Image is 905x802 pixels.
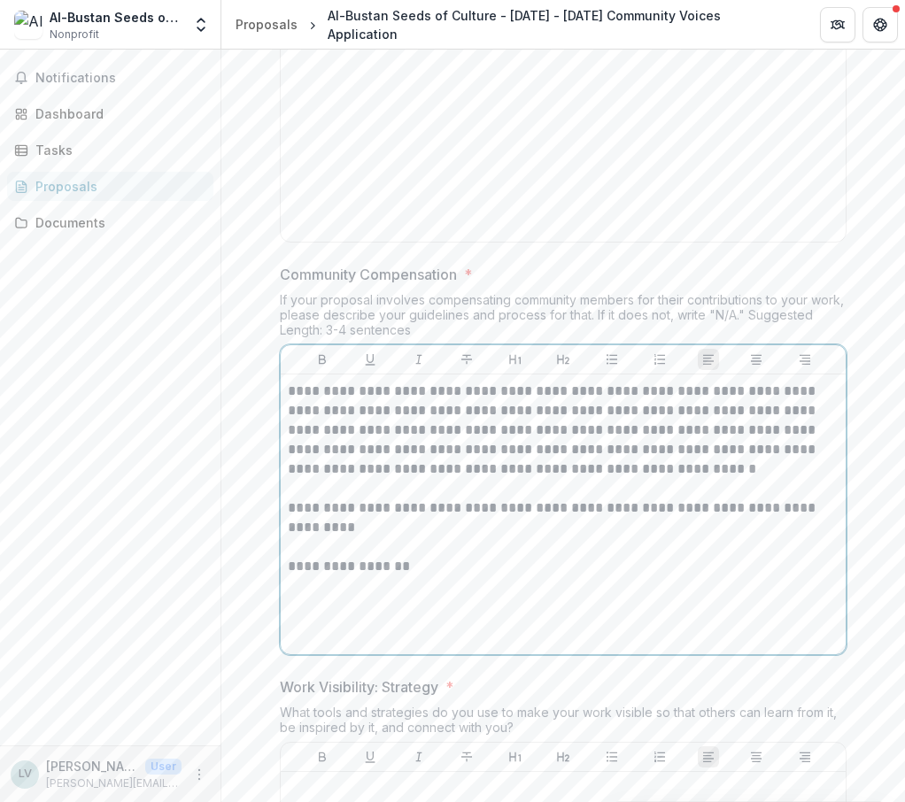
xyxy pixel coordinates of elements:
div: Tasks [35,141,199,159]
p: [PERSON_NAME] [46,757,138,775]
a: Proposals [7,172,213,201]
button: Get Help [862,7,898,42]
button: Heading 1 [505,746,526,767]
button: Partners [820,7,855,42]
button: Align Center [746,746,767,767]
p: [PERSON_NAME][EMAIL_ADDRESS][DOMAIN_NAME] [46,775,182,791]
button: More [189,764,210,785]
button: Heading 2 [553,349,574,370]
span: Nonprofit [50,27,99,42]
button: Heading 2 [553,746,574,767]
p: Work Visibility: Strategy [280,676,438,698]
p: Community Compensation [280,264,457,285]
span: Notifications [35,71,206,86]
p: User [145,759,182,775]
div: If your proposal involves compensating community members for their contributions to your work, pl... [280,292,847,344]
button: Align Right [794,746,816,767]
nav: breadcrumb [228,3,799,47]
button: Bold [312,746,333,767]
div: Dashboard [35,104,199,123]
img: Al-Bustan Seeds of Culture [14,11,43,39]
div: Proposals [35,177,199,196]
button: Heading 1 [505,349,526,370]
div: Proposals [236,15,298,34]
button: Align Right [794,349,816,370]
button: Bullet List [601,746,623,767]
a: Proposals [228,12,305,37]
button: Ordered List [649,746,670,767]
button: Italicize [408,349,429,370]
button: Ordered List [649,349,670,370]
button: Align Left [698,349,719,370]
button: Align Center [746,349,767,370]
div: Lisa Volta [19,768,32,780]
button: Italicize [408,746,429,767]
button: Align Left [698,746,719,767]
button: Underline [360,349,381,370]
div: What tools and strategies do you use to make your work visible so that others can learn from it, ... [280,705,847,742]
div: Al-Bustan Seeds of Culture [50,8,182,27]
a: Dashboard [7,99,213,128]
button: Bold [312,349,333,370]
a: Tasks [7,135,213,165]
div: Al-Bustan Seeds of Culture - [DATE] - [DATE] Community Voices Application [328,6,792,43]
button: Underline [360,746,381,767]
button: Open entity switcher [189,7,213,42]
div: Documents [35,213,199,232]
button: Notifications [7,64,213,92]
a: Documents [7,208,213,237]
button: Strike [456,349,477,370]
button: Bullet List [601,349,623,370]
button: Strike [456,746,477,767]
